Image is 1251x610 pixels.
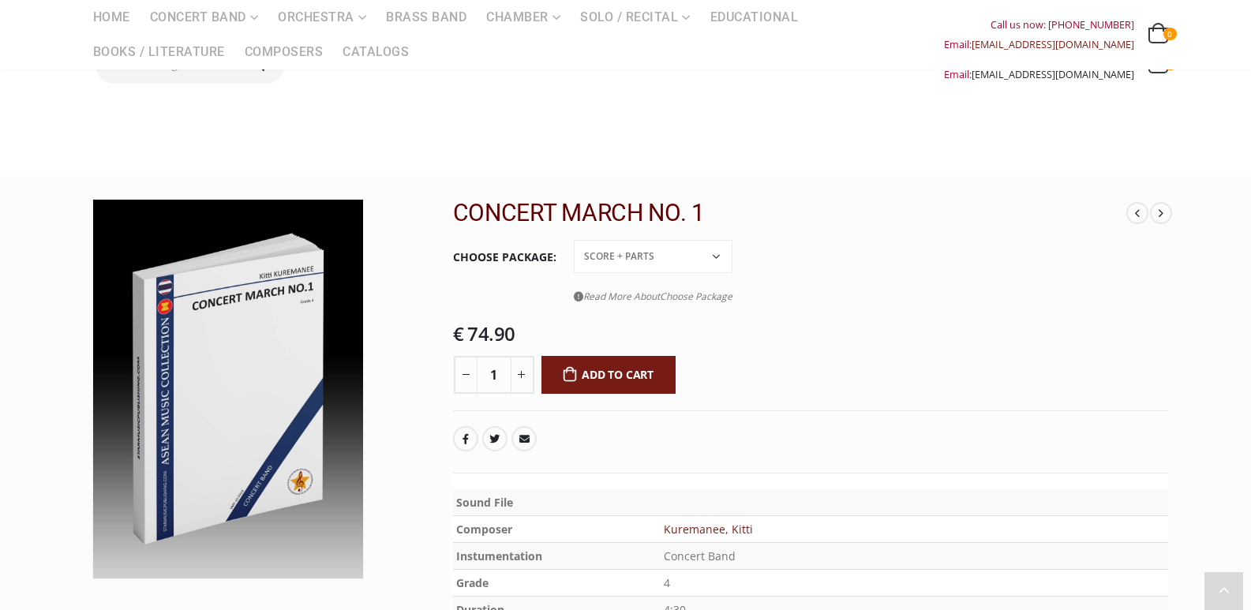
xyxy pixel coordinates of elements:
[235,35,333,69] a: Composers
[972,38,1134,51] a: [EMAIL_ADDRESS][DOMAIN_NAME]
[482,426,508,451] a: Twitter
[84,35,234,69] a: Books / Literature
[541,356,676,394] button: Add to cart
[333,35,418,69] a: Catalogs
[453,320,515,346] bdi: 74.90
[456,575,489,590] b: Grade
[660,290,732,303] span: Choose Package
[456,522,512,537] b: Composer
[944,65,1134,84] div: Email:
[511,426,537,451] a: Email
[454,356,478,394] button: -
[944,35,1134,54] div: Email:
[93,200,364,578] img: 0316-SMP-10-0316 3D
[972,68,1134,81] a: [EMAIL_ADDRESS][DOMAIN_NAME]
[477,356,511,394] input: Product quantity
[574,286,732,306] a: Read More AboutChoose Package
[944,15,1134,35] div: Call us now: [PHONE_NUMBER]
[664,522,753,537] a: Kuremanee, Kitti
[453,241,556,274] label: Choose Package
[453,199,1127,227] h2: CONCERT MARCH NO. 1
[453,320,464,346] span: €
[511,356,534,394] button: +
[453,426,478,451] a: Facebook
[661,543,1168,570] td: Concert Band
[661,570,1168,597] td: 4
[1163,28,1176,40] span: 0
[456,495,513,510] b: Sound File
[456,548,542,563] b: Instumentation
